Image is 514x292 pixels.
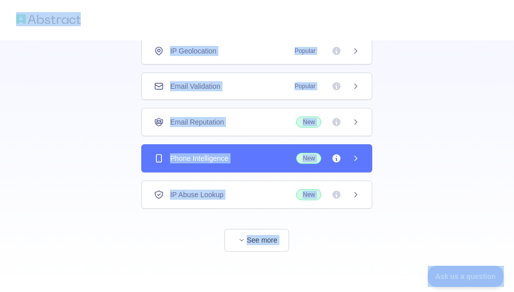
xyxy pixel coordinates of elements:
[289,81,321,91] span: Popular
[296,153,321,164] span: New
[296,189,321,200] span: New
[170,117,224,127] span: Email Reputation
[224,229,289,252] button: See more
[170,190,223,200] span: IP Abuse Lookup
[170,153,228,163] span: Phone Intelligence
[289,46,321,56] span: Popular
[170,81,220,91] span: Email Validation
[296,116,321,128] span: New
[170,46,216,56] span: IP Geolocation
[428,266,504,287] iframe: Toggle Customer Support
[16,12,81,26] img: Abstract logo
